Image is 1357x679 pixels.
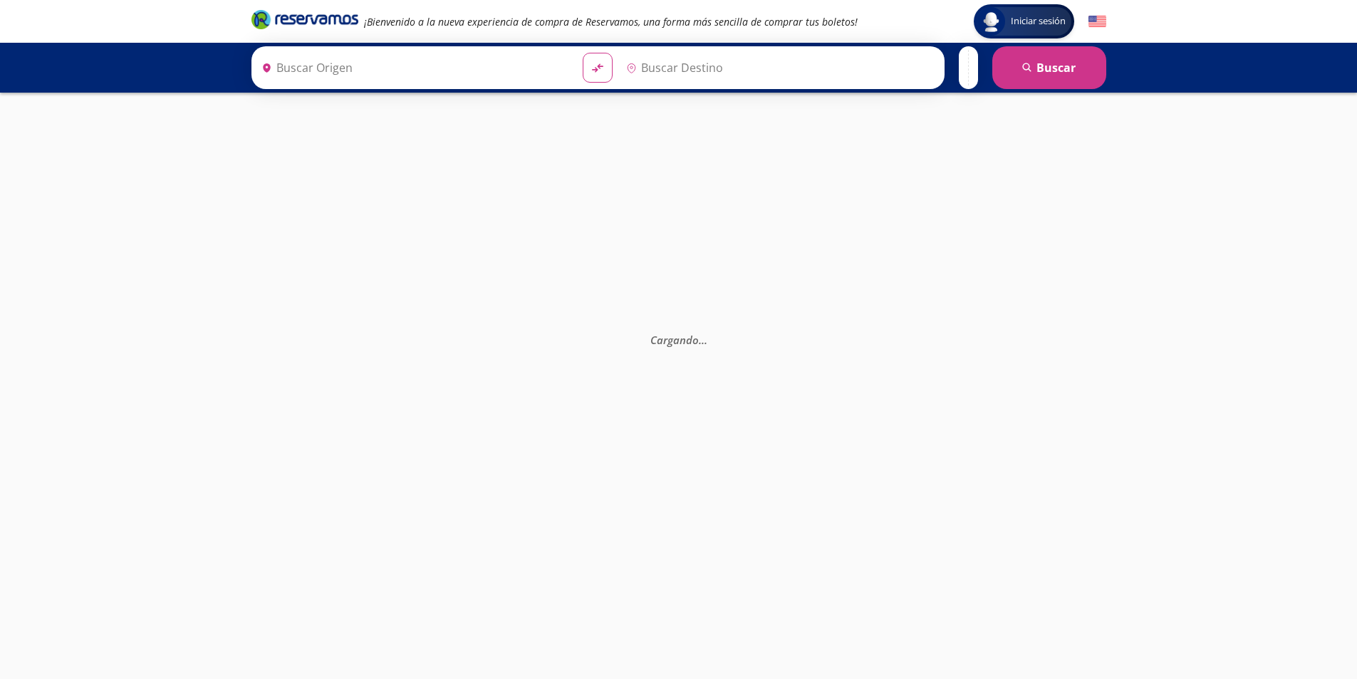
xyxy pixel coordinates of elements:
span: . [702,332,705,346]
i: Brand Logo [251,9,358,30]
em: ¡Bienvenido a la nueva experiencia de compra de Reservamos, una forma más sencilla de comprar tus... [364,15,858,28]
input: Buscar Destino [620,50,937,85]
a: Brand Logo [251,9,358,34]
button: English [1088,13,1106,31]
span: . [705,332,707,346]
input: Buscar Origen [256,50,572,85]
span: Iniciar sesión [1005,14,1071,28]
em: Cargando [650,332,707,346]
button: Buscar [992,46,1106,89]
span: . [699,332,702,346]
